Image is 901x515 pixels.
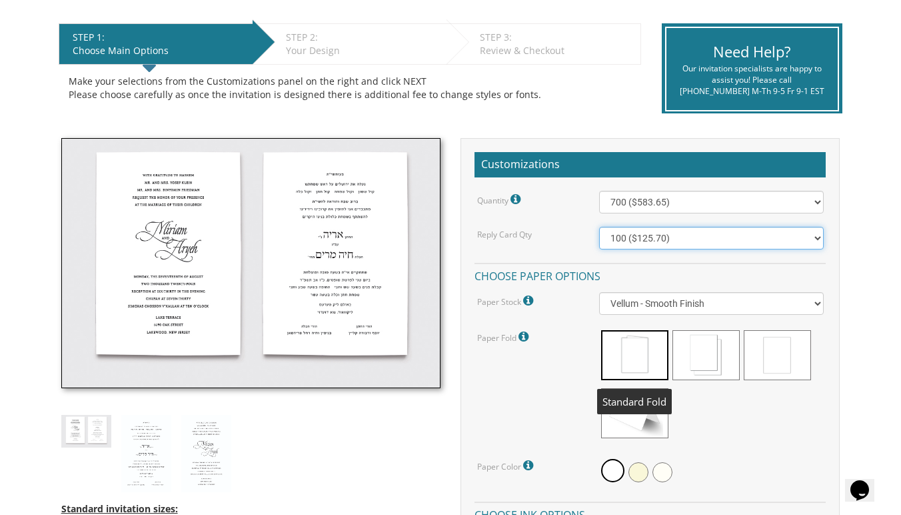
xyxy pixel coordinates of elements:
label: Quantity [477,191,524,208]
div: Your Design [286,44,440,57]
h2: Customizations [474,152,826,177]
div: STEP 2: [286,31,440,44]
div: Make your selections from the Customizations panel on the right and click NEXT Please choose care... [69,75,631,101]
img: style13_thumb.jpg [61,415,111,448]
iframe: chat widget [845,462,888,502]
span: Standard invitation sizes: [61,502,178,515]
img: style13_eng.jpg [181,415,231,492]
label: Reply Card Qty [477,229,532,240]
label: Paper Fold [477,328,532,346]
div: Need Help? [676,41,828,62]
label: Paper Stock [477,292,536,310]
div: STEP 3: [480,31,633,44]
img: style13_heb.jpg [121,415,171,492]
div: Choose Main Options [73,44,246,57]
label: Paper Color [477,457,536,474]
h4: Choose paper options [474,263,826,286]
div: Our invitation specialists are happy to assist you! Please call [PHONE_NUMBER] M-Th 9-5 Fr 9-1 EST [676,63,828,97]
div: STEP 1: [73,31,246,44]
div: Review & Checkout [480,44,633,57]
img: style13_thumb.jpg [61,138,441,388]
